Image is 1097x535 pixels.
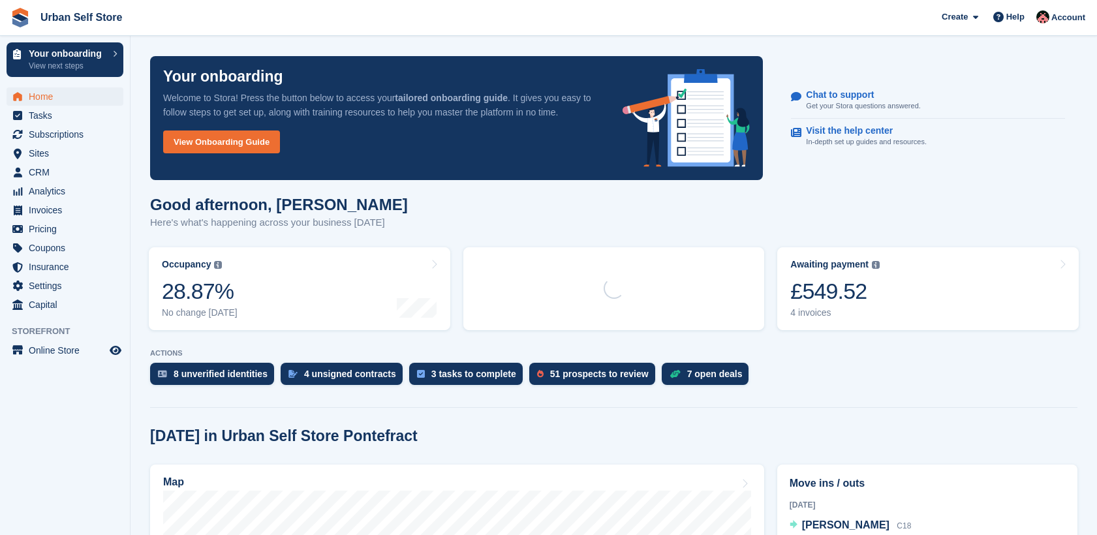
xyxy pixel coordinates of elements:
[29,296,107,314] span: Capital
[777,247,1079,330] a: Awaiting payment £549.52 4 invoices
[7,201,123,219] a: menu
[942,10,968,23] span: Create
[162,278,238,305] div: 28.87%
[150,427,418,445] h2: [DATE] in Urban Self Store Pontefract
[158,370,167,378] img: verify_identity-adf6edd0f0f0b5bbfe63781bf79b02c33cf7c696d77639b501bdc392416b5a36.svg
[791,83,1065,119] a: Chat to support Get your Stora questions answered.
[29,60,106,72] p: View next steps
[29,163,107,181] span: CRM
[662,363,756,391] a: 7 open deals
[7,106,123,125] a: menu
[29,341,107,359] span: Online Store
[304,369,396,379] div: 4 unsigned contracts
[150,363,281,391] a: 8 unverified identities
[7,258,123,276] a: menu
[409,363,529,391] a: 3 tasks to complete
[537,370,544,378] img: prospect-51fa495bee0391a8d652442698ab0144808aea92771e9ea1ae160a38d050c398.svg
[7,144,123,162] a: menu
[790,499,1065,511] div: [DATE]
[7,239,123,257] a: menu
[687,369,743,379] div: 7 open deals
[670,369,681,378] img: deal-1b604bf984904fb50ccaf53a9ad4b4a5d6e5aea283cecdc64d6e3604feb123c2.svg
[806,89,910,100] p: Chat to support
[29,277,107,295] span: Settings
[1006,10,1025,23] span: Help
[7,42,123,77] a: Your onboarding View next steps
[29,125,107,144] span: Subscriptions
[7,182,123,200] a: menu
[150,349,1077,358] p: ACTIONS
[162,307,238,318] div: No change [DATE]
[29,220,107,238] span: Pricing
[29,87,107,106] span: Home
[1036,10,1049,23] img: Josh Marshall
[174,369,268,379] div: 8 unverified identities
[790,259,869,270] div: Awaiting payment
[7,87,123,106] a: menu
[150,196,408,213] h1: Good afternoon, [PERSON_NAME]
[281,363,409,391] a: 4 unsigned contracts
[7,125,123,144] a: menu
[7,341,123,359] a: menu
[790,278,880,305] div: £549.52
[897,521,911,530] span: C18
[29,49,106,58] p: Your onboarding
[550,369,649,379] div: 51 prospects to review
[35,7,127,28] a: Urban Self Store
[10,8,30,27] img: stora-icon-8386f47178a22dfd0bd8f6a31ec36ba5ce8667c1dd55bd0f319d3a0aa187defe.svg
[29,106,107,125] span: Tasks
[12,325,130,338] span: Storefront
[29,258,107,276] span: Insurance
[529,363,662,391] a: 51 prospects to review
[7,277,123,295] a: menu
[790,517,912,534] a: [PERSON_NAME] C18
[790,307,880,318] div: 4 invoices
[29,182,107,200] span: Analytics
[806,100,920,112] p: Get your Stora questions answered.
[431,369,516,379] div: 3 tasks to complete
[150,215,408,230] p: Here's what's happening across your business [DATE]
[163,130,280,153] a: View Onboarding Guide
[29,239,107,257] span: Coupons
[163,91,602,119] p: Welcome to Stora! Press the button below to access your . It gives you easy to follow steps to ge...
[790,476,1065,491] h2: Move ins / outs
[395,93,508,103] strong: tailored onboarding guide
[417,370,425,378] img: task-75834270c22a3079a89374b754ae025e5fb1db73e45f91037f5363f120a921f8.svg
[162,259,211,270] div: Occupancy
[163,69,283,84] p: Your onboarding
[288,370,298,378] img: contract_signature_icon-13c848040528278c33f63329250d36e43548de30e8caae1d1a13099fd9432cc5.svg
[806,125,916,136] p: Visit the help center
[623,69,750,167] img: onboarding-info-6c161a55d2c0e0a8cae90662b2fe09162a5109e8cc188191df67fb4f79e88e88.svg
[806,136,927,147] p: In-depth set up guides and resources.
[7,163,123,181] a: menu
[7,296,123,314] a: menu
[1051,11,1085,24] span: Account
[29,144,107,162] span: Sites
[7,220,123,238] a: menu
[214,261,222,269] img: icon-info-grey-7440780725fd019a000dd9b08b2336e03edf1995a4989e88bcd33f0948082b44.svg
[791,119,1065,154] a: Visit the help center In-depth set up guides and resources.
[802,519,889,530] span: [PERSON_NAME]
[163,476,184,488] h2: Map
[108,343,123,358] a: Preview store
[29,201,107,219] span: Invoices
[149,247,450,330] a: Occupancy 28.87% No change [DATE]
[872,261,880,269] img: icon-info-grey-7440780725fd019a000dd9b08b2336e03edf1995a4989e88bcd33f0948082b44.svg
